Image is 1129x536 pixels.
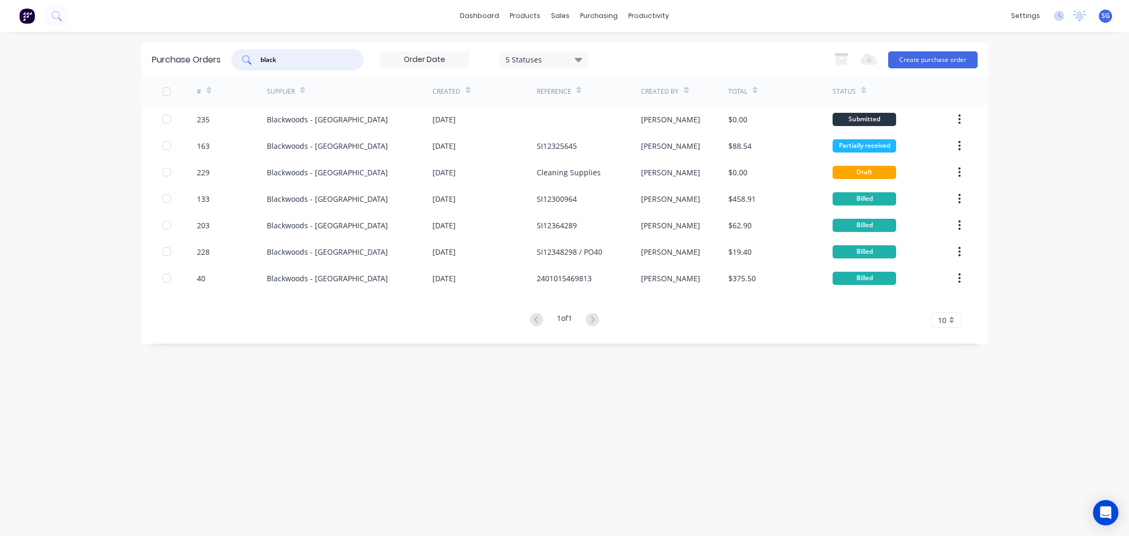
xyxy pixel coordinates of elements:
[152,53,221,66] div: Purchase Orders
[728,167,747,178] div: $0.00
[537,167,601,178] div: Cleaning Supplies
[432,193,456,204] div: [DATE]
[197,87,201,96] div: #
[267,167,388,178] div: Blackwoods - [GEOGRAPHIC_DATA]
[432,167,456,178] div: [DATE]
[267,193,388,204] div: Blackwoods - [GEOGRAPHIC_DATA]
[537,220,577,231] div: SI12364289
[432,273,456,284] div: [DATE]
[259,55,347,65] input: Search purchase orders...
[19,8,35,24] img: Factory
[641,140,700,151] div: [PERSON_NAME]
[641,167,700,178] div: [PERSON_NAME]
[432,246,456,257] div: [DATE]
[641,193,700,204] div: [PERSON_NAME]
[833,219,896,232] div: Billed
[380,52,469,68] input: Order Date
[938,315,946,326] span: 10
[267,273,388,284] div: Blackwoods - [GEOGRAPHIC_DATA]
[728,273,756,284] div: $375.50
[833,139,896,153] div: Partially received
[641,220,700,231] div: [PERSON_NAME]
[623,8,674,24] div: productivity
[557,312,572,328] div: 1 of 1
[267,87,295,96] div: Supplier
[1093,500,1118,525] div: Open Intercom Messenger
[1101,11,1110,21] span: SG
[833,87,856,96] div: Status
[537,273,592,284] div: 2401015469813
[197,220,210,231] div: 203
[728,114,747,125] div: $0.00
[833,166,896,179] div: Draft
[641,246,700,257] div: [PERSON_NAME]
[197,167,210,178] div: 229
[505,53,581,65] div: 5 Statuses
[728,220,752,231] div: $62.90
[537,87,571,96] div: Reference
[728,193,756,204] div: $458.91
[267,220,388,231] div: Blackwoods - [GEOGRAPHIC_DATA]
[833,192,896,206] div: Billed
[641,87,679,96] div: Created By
[546,8,575,24] div: sales
[537,246,602,257] div: SI12348298 / PO40
[432,114,456,125] div: [DATE]
[197,114,210,125] div: 235
[1006,8,1045,24] div: settings
[537,140,577,151] div: SI12325645
[197,193,210,204] div: 133
[641,114,700,125] div: [PERSON_NAME]
[728,140,752,151] div: $88.54
[267,140,388,151] div: Blackwoods - [GEOGRAPHIC_DATA]
[888,51,978,68] button: Create purchase order
[833,272,896,285] div: Billed
[504,8,546,24] div: products
[432,140,456,151] div: [DATE]
[197,273,205,284] div: 40
[728,87,747,96] div: Total
[197,246,210,257] div: 228
[267,246,388,257] div: Blackwoods - [GEOGRAPHIC_DATA]
[728,246,752,257] div: $19.40
[432,220,456,231] div: [DATE]
[455,8,504,24] a: dashboard
[833,113,896,126] div: Submitted
[197,140,210,151] div: 163
[833,245,896,258] div: Billed
[575,8,623,24] div: purchasing
[537,193,577,204] div: SI12300964
[641,273,700,284] div: [PERSON_NAME]
[267,114,388,125] div: Blackwoods - [GEOGRAPHIC_DATA]
[432,87,460,96] div: Created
